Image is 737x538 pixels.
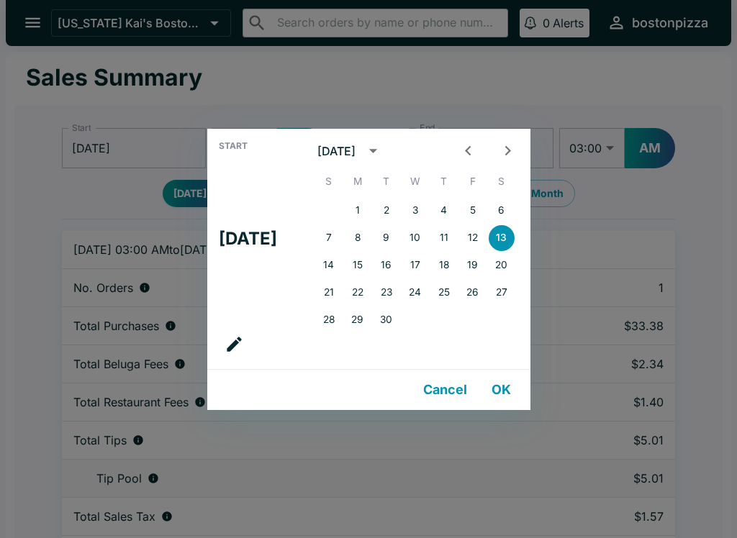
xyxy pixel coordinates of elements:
[489,168,515,196] span: Saturday
[374,252,399,278] button: 16
[460,198,486,224] button: 5
[360,137,386,164] button: calendar view is open, switch to year view
[460,225,486,251] button: 12
[431,198,457,224] button: 4
[489,280,515,306] button: 27
[316,225,342,251] button: 7
[431,252,457,278] button: 18
[460,252,486,278] button: 19
[345,168,371,196] span: Monday
[316,252,342,278] button: 14
[316,280,342,306] button: 21
[374,168,399,196] span: Tuesday
[494,137,521,164] button: Next month
[345,307,371,333] button: 29
[317,144,356,158] div: [DATE]
[489,198,515,224] button: 6
[345,280,371,306] button: 22
[316,168,342,196] span: Sunday
[402,198,428,224] button: 3
[316,307,342,333] button: 28
[479,375,525,404] button: OK
[345,252,371,278] button: 15
[374,198,399,224] button: 2
[402,280,428,306] button: 24
[402,252,428,278] button: 17
[345,198,371,224] button: 1
[460,280,486,306] button: 26
[219,329,250,360] button: calendar view is open, go to text input view
[417,375,473,404] button: Cancel
[489,225,515,251] button: 13
[219,140,248,152] span: Start
[374,280,399,306] button: 23
[455,137,481,164] button: Previous month
[489,252,515,278] button: 20
[345,225,371,251] button: 8
[219,228,277,250] h4: [DATE]
[460,168,486,196] span: Friday
[431,280,457,306] button: 25
[402,225,428,251] button: 10
[374,307,399,333] button: 30
[374,225,399,251] button: 9
[431,168,457,196] span: Thursday
[431,225,457,251] button: 11
[402,168,428,196] span: Wednesday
